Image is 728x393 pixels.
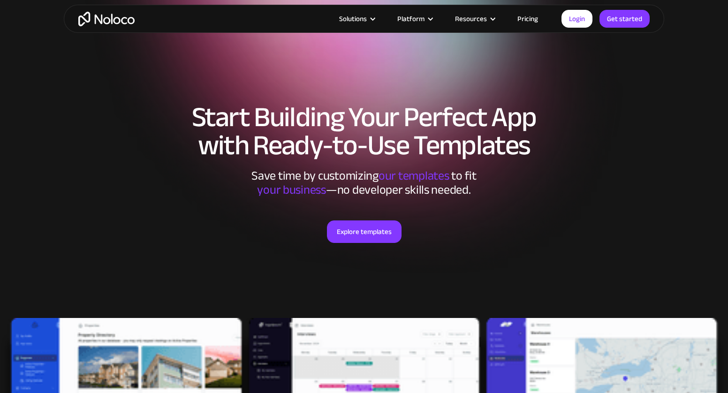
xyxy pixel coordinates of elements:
[73,103,655,159] h1: Start Building Your Perfect App with Ready-to-Use Templates
[257,178,326,201] span: your business
[455,13,487,25] div: Resources
[397,13,425,25] div: Platform
[599,10,650,28] a: Get started
[78,12,135,26] a: home
[339,13,367,25] div: Solutions
[443,13,506,25] div: Resources
[327,220,402,243] a: Explore templates
[327,13,386,25] div: Solutions
[386,13,443,25] div: Platform
[506,13,550,25] a: Pricing
[223,169,505,197] div: Save time by customizing to fit ‍ —no developer skills needed.
[379,164,449,187] span: our templates
[561,10,592,28] a: Login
